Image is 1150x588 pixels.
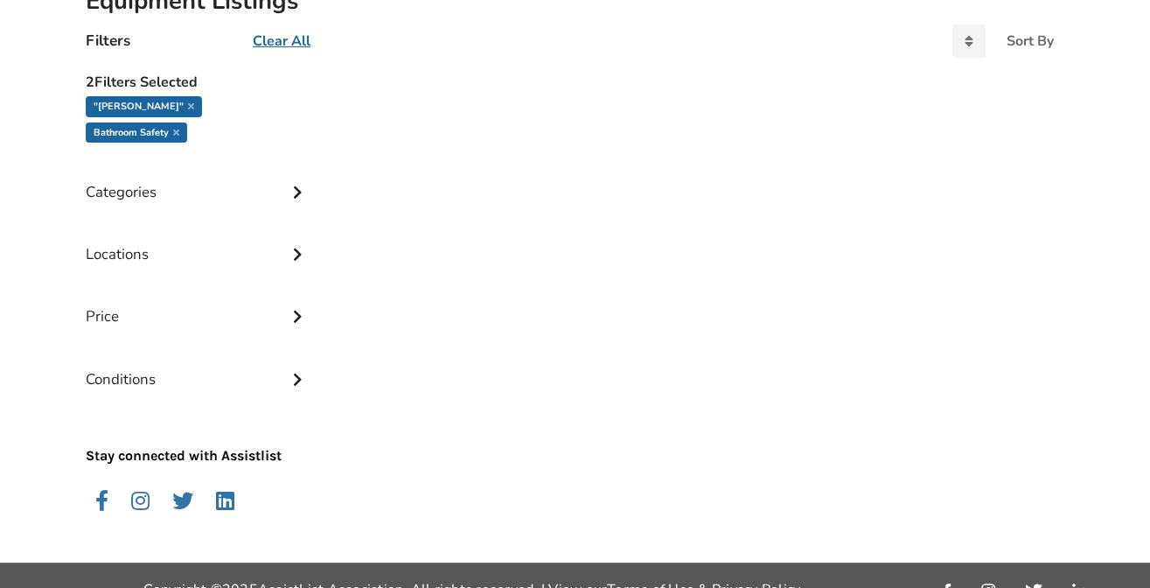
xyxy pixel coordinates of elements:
u: Clear All [253,31,310,51]
div: Conditions [86,335,310,397]
h5: 2 Filters Selected [86,65,310,96]
div: Locations [86,210,310,272]
div: Categories [86,148,310,210]
div: "[PERSON_NAME]" [86,96,202,117]
p: Stay connected with Assistlist [86,397,310,466]
div: Sort By [1007,34,1054,48]
div: Price [86,272,310,334]
div: Bathroom Safety [86,122,187,143]
h4: Filters [86,31,130,51]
